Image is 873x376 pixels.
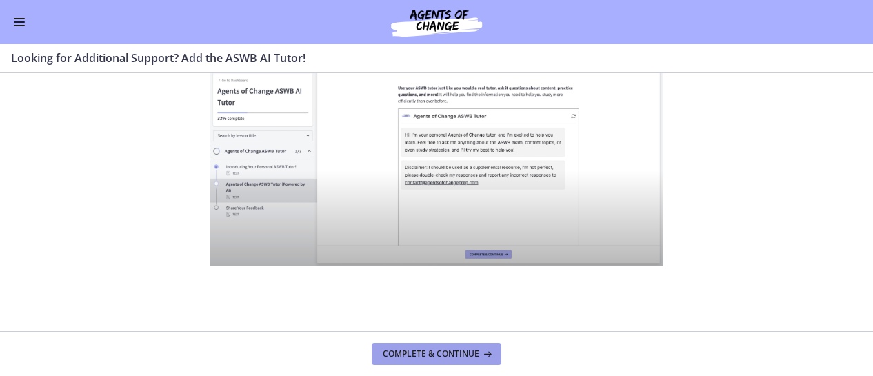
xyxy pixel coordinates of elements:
button: Complete & continue [372,343,501,365]
img: Agents of Change [354,6,519,39]
img: Screen_Shot_2023-10-30_at_6.23.49_PM.png [210,18,663,266]
button: Enable menu [11,14,28,30]
span: Complete & continue [383,348,479,359]
h3: Looking for Additional Support? Add the ASWB AI Tutor! [11,50,845,66]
